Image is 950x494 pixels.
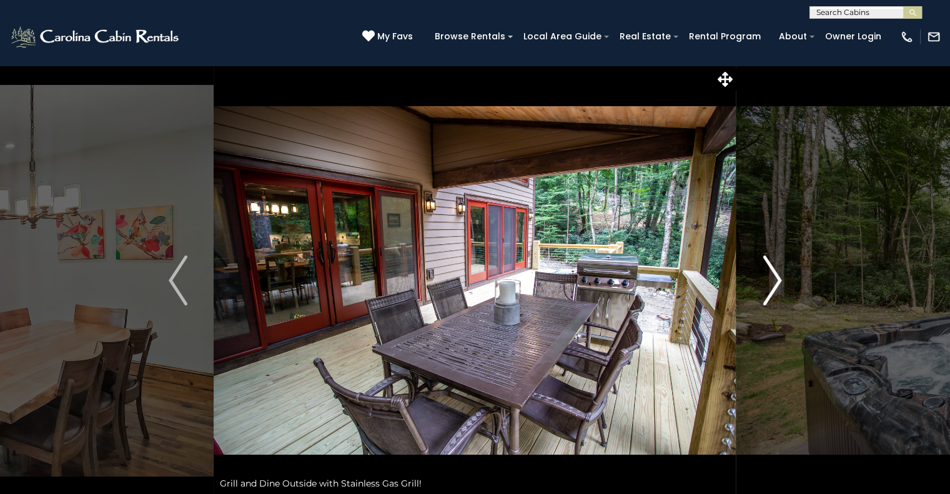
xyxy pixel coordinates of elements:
img: arrow [763,255,781,305]
img: arrow [169,255,187,305]
img: White-1-2.png [9,24,182,49]
a: Owner Login [819,27,888,46]
a: My Favs [362,30,416,44]
a: Browse Rentals [428,27,512,46]
a: About [773,27,813,46]
span: My Favs [377,30,413,43]
a: Local Area Guide [517,27,608,46]
img: phone-regular-white.png [900,30,914,44]
img: mail-regular-white.png [927,30,941,44]
a: Rental Program [683,27,767,46]
a: Real Estate [613,27,677,46]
